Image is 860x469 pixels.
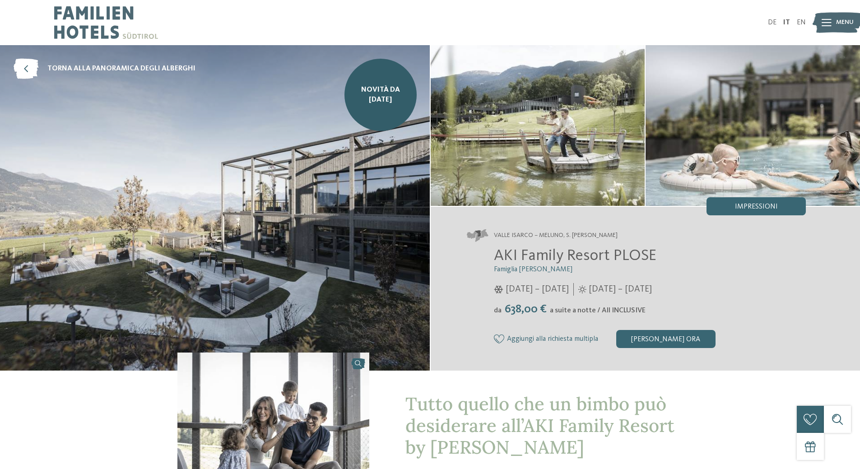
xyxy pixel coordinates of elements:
[47,64,195,74] span: torna alla panoramica degli alberghi
[494,248,656,264] span: AKI Family Resort PLOSE
[494,307,502,314] span: da
[506,283,569,296] span: [DATE] – [DATE]
[507,335,598,344] span: Aggiungi alla richiesta multipla
[351,85,410,105] span: NOVITÀ da [DATE]
[431,45,645,206] img: AKI: tutto quello che un bimbo può desiderare
[589,283,652,296] span: [DATE] – [DATE]
[14,59,195,79] a: torna alla panoramica degli alberghi
[502,303,549,315] span: 638,00 €
[735,203,778,210] span: Impressioni
[836,18,854,27] span: Menu
[783,19,790,26] a: IT
[768,19,776,26] a: DE
[494,285,503,293] i: Orari d'apertura inverno
[797,19,806,26] a: EN
[405,392,674,459] span: Tutto quello che un bimbo può desiderare all’AKI Family Resort by [PERSON_NAME]
[494,231,618,240] span: Valle Isarco – Meluno, S. [PERSON_NAME]
[494,266,572,273] span: Famiglia [PERSON_NAME]
[578,285,586,293] i: Orari d'apertura estate
[550,307,646,314] span: a suite a notte / All INCLUSIVE
[616,330,716,348] div: [PERSON_NAME] ora
[646,45,860,206] img: AKI: tutto quello che un bimbo può desiderare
